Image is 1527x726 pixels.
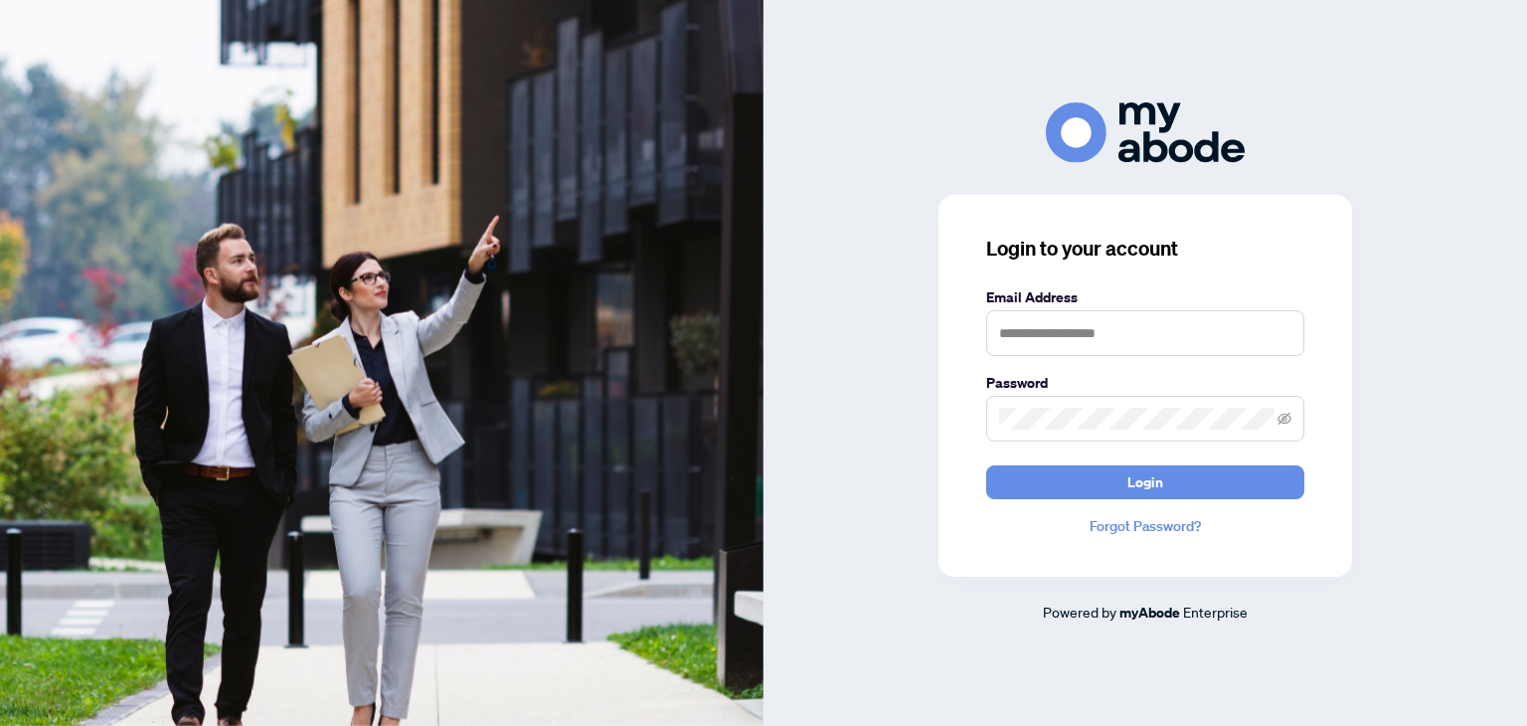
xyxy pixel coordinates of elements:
button: Login [986,465,1304,499]
span: Enterprise [1183,603,1248,621]
a: Forgot Password? [986,515,1304,537]
span: Powered by [1043,603,1116,621]
img: ma-logo [1046,102,1245,163]
span: eye-invisible [1277,412,1291,426]
label: Email Address [986,286,1304,308]
label: Password [986,372,1304,394]
span: Login [1127,466,1163,498]
h3: Login to your account [986,235,1304,263]
a: myAbode [1119,602,1180,624]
